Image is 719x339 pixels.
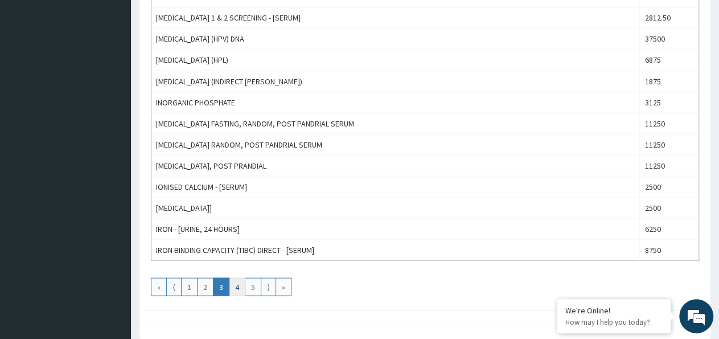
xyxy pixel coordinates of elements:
[151,176,640,197] td: IONISED CALCIUM - [SERUM]
[640,134,699,155] td: 11250
[151,197,640,218] td: [MEDICAL_DATA]]
[640,28,699,50] td: 37500
[640,71,699,92] td: 1875
[640,113,699,134] td: 11250
[151,277,167,296] a: Go to first page
[640,155,699,176] td: 11250
[151,71,640,92] td: [MEDICAL_DATA] (INDIRECT [PERSON_NAME])
[245,277,261,296] a: Go to page number 5
[151,92,640,113] td: INORGANIC PHOSPHATE
[151,113,640,134] td: [MEDICAL_DATA] FASTING, RANDOM, POST PANDRIAL SERUM
[151,50,640,71] td: [MEDICAL_DATA] (HPL)
[640,176,699,197] td: 2500
[640,197,699,218] td: 2500
[565,305,662,316] div: We're Online!
[181,277,198,296] a: Go to page number 1
[213,277,229,296] a: Go to page number 3
[640,218,699,239] td: 6250
[640,239,699,260] td: 8750
[151,28,640,50] td: [MEDICAL_DATA] (HPV) DNA
[229,277,245,296] a: Go to page number 4
[565,317,662,327] p: How may I help you today?
[276,277,291,296] a: Go to last page
[66,99,157,214] span: We're online!
[261,277,276,296] a: Go to next page
[151,218,640,239] td: IRON - [URINE, 24 HOURS]
[59,64,191,79] div: Chat with us now
[187,6,214,33] div: Minimize live chat window
[21,57,46,85] img: d_794563401_company_1708531726252_794563401
[6,222,217,262] textarea: Type your message and hit 'Enter'
[151,239,640,260] td: IRON BINDING CAPACITY (TIBC) DIRECT - [SERUM]
[151,134,640,155] td: [MEDICAL_DATA] RANDOM, POST PANDRIAL SERUM
[197,277,213,296] a: Go to page number 2
[640,7,699,28] td: 2812.50
[151,7,640,28] td: [MEDICAL_DATA] 1 & 2 SCREENING - [SERUM]
[640,92,699,113] td: 3125
[166,277,182,296] a: Go to previous page
[151,155,640,176] td: [MEDICAL_DATA], POST PRANDIAL
[640,50,699,71] td: 6875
